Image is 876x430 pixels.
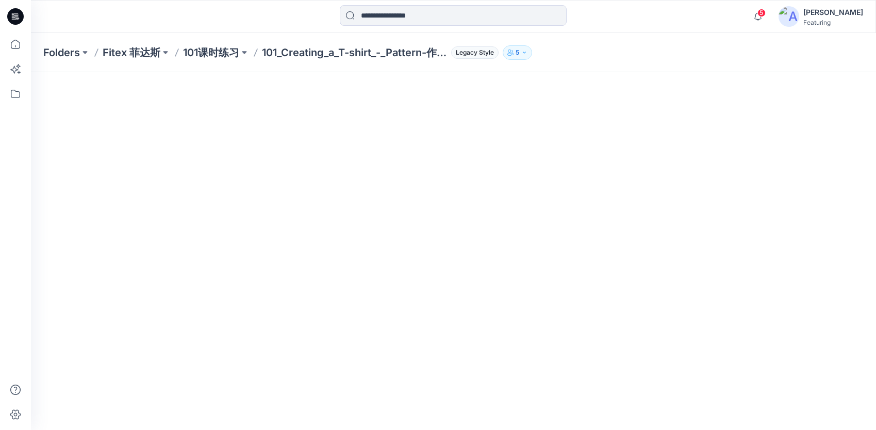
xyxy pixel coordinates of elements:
[31,72,876,430] iframe: edit-style
[757,9,766,17] span: 5
[516,47,519,58] p: 5
[803,6,863,19] div: [PERSON_NAME]
[451,46,499,59] span: Legacy Style
[183,45,239,60] a: 101课时练习
[447,45,499,60] button: Legacy Style
[779,6,799,27] img: avatar
[503,45,532,60] button: 5
[43,45,80,60] a: Folders
[262,45,447,60] p: 101_Creating_a_T-shirt_-_Pattern-作业
[803,19,863,26] div: Featuring
[103,45,160,60] a: Fitex 菲达斯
